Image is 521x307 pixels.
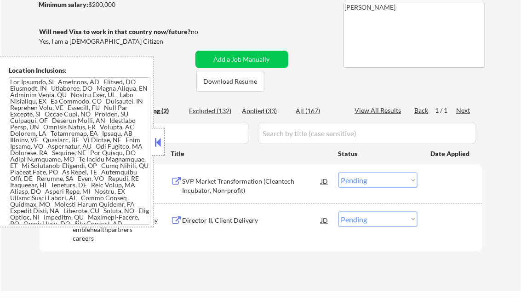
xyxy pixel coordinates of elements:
[39,0,89,8] strong: Minimum salary:
[435,106,457,115] div: 1 / 1
[183,216,321,225] div: Director II, Client Delivery
[457,106,471,115] div: Next
[73,216,133,243] div: ensemblehp.wd5.ensemblehealthpartnerscareers
[183,177,321,195] div: SVP Market Transformation (Cleantech Incubator, Non-profit)
[9,66,150,75] div: Location Inclusions:
[415,106,429,115] div: Back
[338,145,418,162] div: Status
[171,149,330,158] div: Title
[242,106,288,116] div: Applied (33)
[40,28,193,35] strong: Will need Visa to work in that country now/future?:
[321,173,330,189] div: JD
[321,212,330,228] div: JD
[196,71,264,92] button: Download Resume
[191,27,218,36] div: no
[189,106,235,116] div: Excluded (132)
[431,149,471,158] div: Date Applied
[195,51,288,68] button: Add a Job Manually
[40,37,195,46] div: Yes, I am a [DEMOGRAPHIC_DATA] Citizen
[258,122,476,144] input: Search by title (case sensitive)
[296,106,342,116] div: All (167)
[355,106,404,115] div: View All Results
